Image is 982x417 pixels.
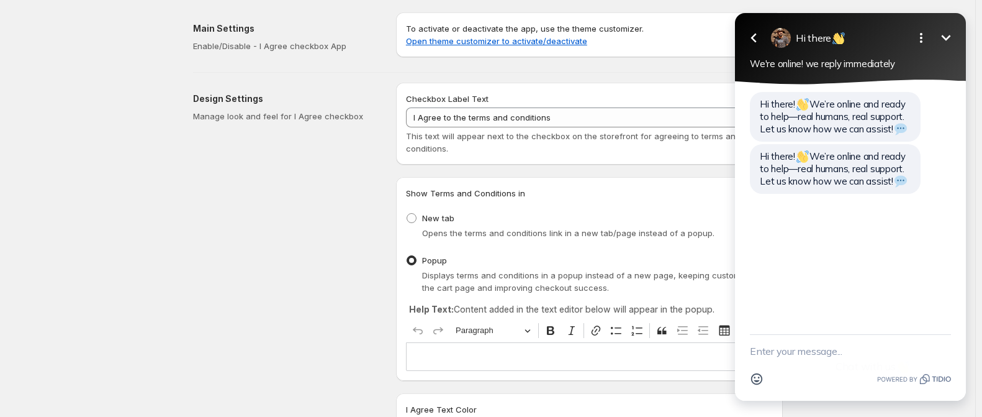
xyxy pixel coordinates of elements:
p: To activate or deactivate the app, use the theme customizer. [406,22,773,47]
img: 👋 [114,32,126,45]
span: Paragraph [456,323,520,338]
h2: Design Settings [193,93,376,105]
p: Enable/Disable - I Agree checkbox App [193,40,376,52]
img: 💬 [176,123,188,135]
p: Content added in the text editor below will appear in the popup. [409,303,770,316]
label: I Agree Text Color [406,403,477,416]
span: Hi there! We’re online and ready to help—real humans, real support. Let us know how we can assist! [41,150,189,187]
button: Open Emoji picker [26,367,50,391]
span: Chat with us [117,360,192,373]
span: Hi there! We’re online and ready to help—real humans, real support. Let us know how we can assist! [41,98,189,135]
strong: Help Text: [409,304,454,314]
div: Editor toolbar [406,319,773,342]
span: Displays terms and conditions in a popup instead of a new page, keeping customers on the cart pag... [422,270,765,293]
img: 💬 [176,175,188,188]
button: Paragraph, Heading [450,321,536,341]
textarea: New message [31,335,232,367]
h2: Main Settings [193,22,376,35]
p: Manage look and feel for I Agree checkbox [193,110,376,122]
button: Chat with us👋 [107,353,201,379]
button: Minimize [215,25,240,50]
img: 👋 [78,150,90,163]
span: Checkbox Label Text [406,94,489,104]
button: Open options [190,25,215,50]
a: Open theme customizer to activate/deactivate [406,36,587,46]
span: Popup [422,255,447,265]
span: Show Terms and Conditions in [406,188,525,198]
span: Opens the terms and conditions link in a new tab/page instead of a popup. [422,228,714,238]
img: 👋 [78,98,90,111]
span: Hi there [77,32,127,44]
a: Powered by Tidio. [158,372,232,387]
span: We're online! we reply immediately [31,58,176,70]
img: 👋 [178,361,191,373]
span: This text will appear next to the checkbox on the storefront for agreeing to terms and conditions. [406,131,741,154]
span: New tab [422,213,454,223]
div: Editor editing area: main. Press Alt+0 for help. [406,342,773,370]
